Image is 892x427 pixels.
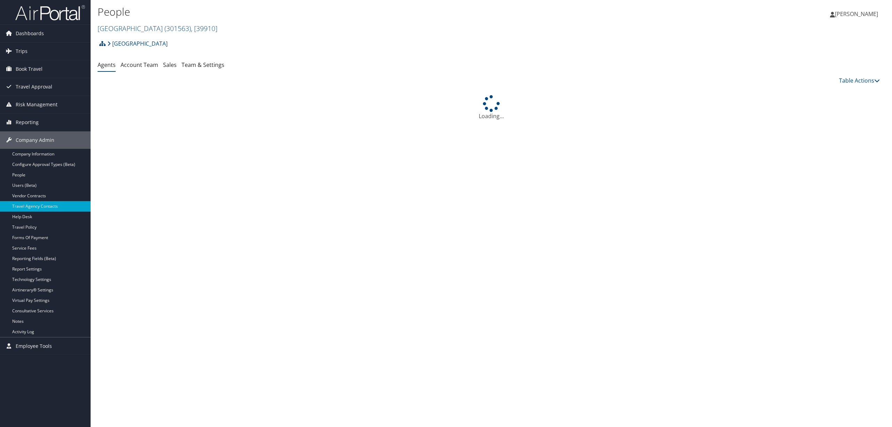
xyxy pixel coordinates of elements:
span: Risk Management [16,96,57,113]
h1: People [98,5,623,19]
span: , [ 39910 ] [191,24,217,33]
a: [PERSON_NAME] [830,3,885,24]
span: ( 301563 ) [164,24,191,33]
span: Book Travel [16,60,43,78]
span: Travel Approval [16,78,52,96]
div: Loading... [98,95,885,120]
span: Dashboards [16,25,44,42]
a: Sales [163,61,177,69]
a: [GEOGRAPHIC_DATA] [107,37,168,51]
a: [GEOGRAPHIC_DATA] [98,24,217,33]
a: Team & Settings [182,61,224,69]
span: [PERSON_NAME] [835,10,878,18]
span: Reporting [16,114,39,131]
span: Employee Tools [16,337,52,355]
a: Account Team [121,61,158,69]
a: Table Actions [839,77,880,84]
img: airportal-logo.png [15,5,85,21]
a: Agents [98,61,116,69]
span: Company Admin [16,131,54,149]
span: Trips [16,43,28,60]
